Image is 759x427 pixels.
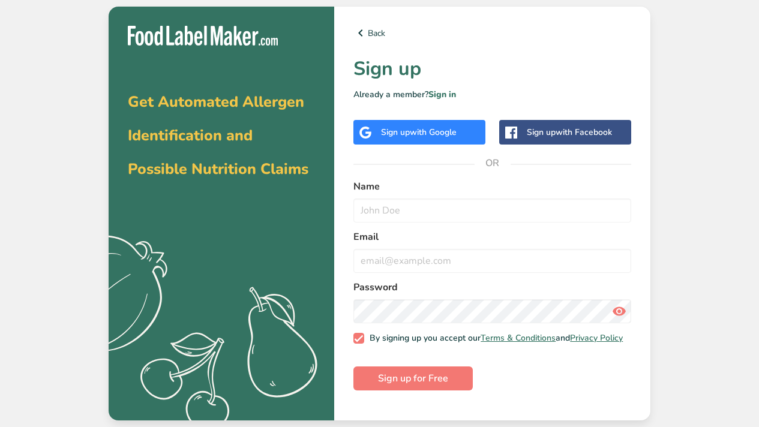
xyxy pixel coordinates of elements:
label: Name [353,179,631,194]
span: Get Automated Allergen Identification and Possible Nutrition Claims [128,92,308,179]
a: Privacy Policy [570,332,623,344]
span: OR [475,145,511,181]
span: Sign up for Free [378,371,448,386]
div: Sign up [381,126,457,139]
label: Password [353,280,631,294]
span: with Google [410,127,457,138]
span: with Facebook [556,127,612,138]
div: Sign up [527,126,612,139]
button: Sign up for Free [353,366,473,390]
a: Sign in [428,89,456,100]
input: John Doe [353,199,631,222]
img: Food Label Maker [128,26,278,46]
a: Terms & Conditions [481,332,556,344]
h1: Sign up [353,55,631,83]
p: Already a member? [353,88,631,101]
label: Email [353,230,631,244]
a: Back [353,26,631,40]
input: email@example.com [353,249,631,273]
span: By signing up you accept our and [364,333,623,344]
